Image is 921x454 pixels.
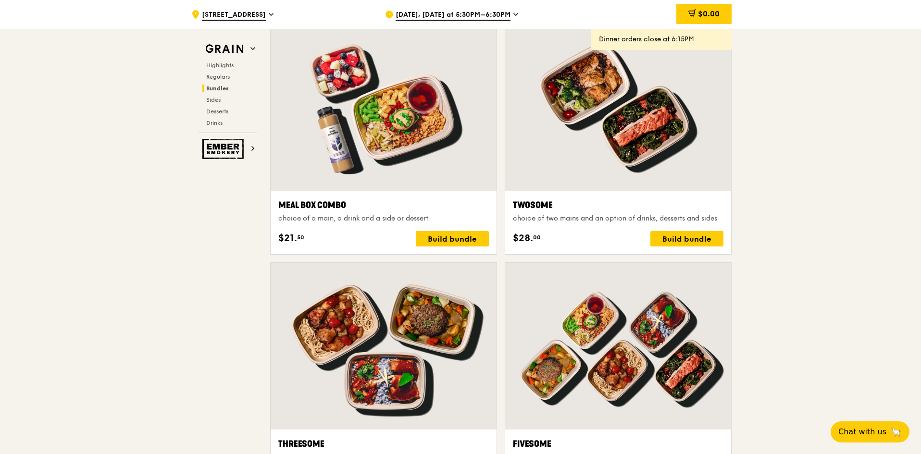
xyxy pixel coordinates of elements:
span: [DATE], [DATE] at 5:30PM–6:30PM [396,10,510,21]
span: Sides [206,97,221,103]
span: $28. [513,231,533,245]
div: Twosome [513,198,723,212]
div: Fivesome [513,437,723,451]
span: $0.00 [698,9,720,18]
span: Highlights [206,62,234,69]
div: Threesome [278,437,489,451]
div: Build bundle [650,231,723,246]
span: Drinks [206,120,223,126]
span: Desserts [206,108,228,115]
div: Dinner orders close at 6:15PM [599,35,724,44]
span: [STREET_ADDRESS] [202,10,266,21]
span: 🦙 [890,426,902,438]
div: Build bundle [416,231,489,246]
span: 00 [533,233,541,241]
button: Chat with us🦙 [831,421,909,442]
div: choice of a main, a drink and a side or dessert [278,214,489,223]
div: Meal Box Combo [278,198,489,212]
span: $21. [278,231,297,245]
img: Grain web logo [202,40,247,58]
span: Chat with us [838,426,886,438]
img: Ember Smokery web logo [202,139,247,159]
div: choice of two mains and an option of drinks, desserts and sides [513,214,723,223]
span: Regulars [206,74,230,80]
span: Bundles [206,85,229,92]
span: 50 [297,233,304,241]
